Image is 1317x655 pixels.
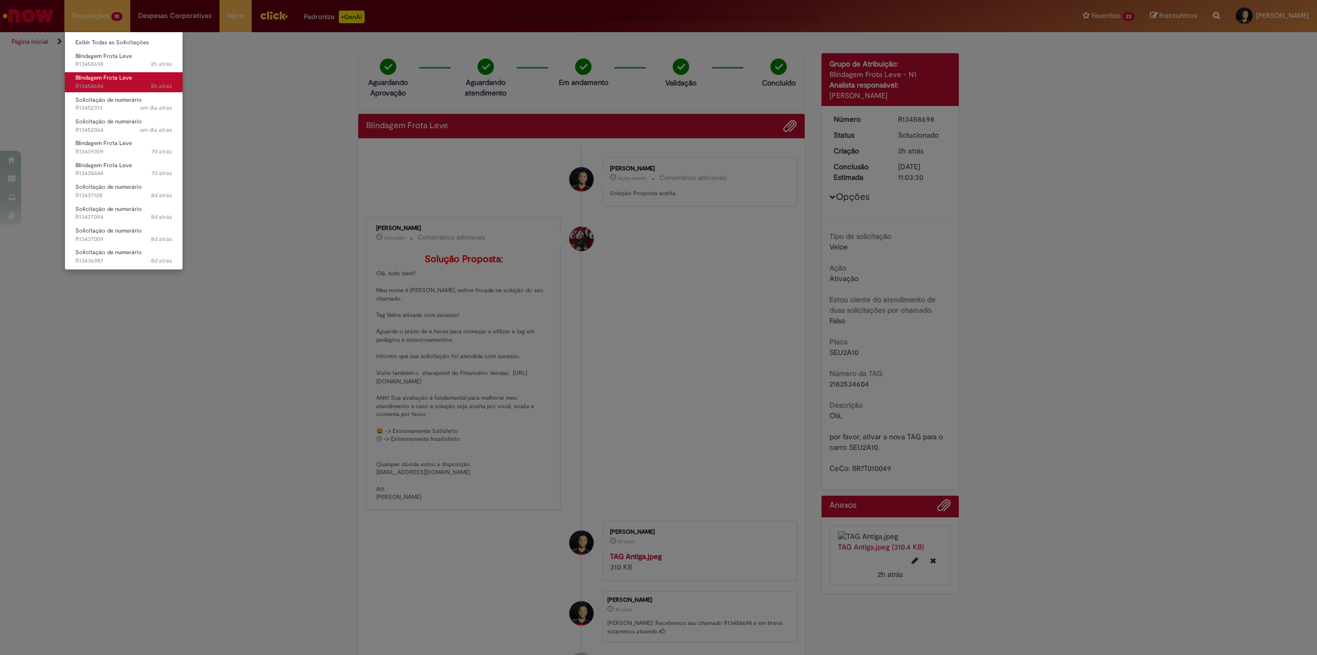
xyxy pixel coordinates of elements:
[75,118,142,126] span: Solicitação de numerário
[75,74,132,82] span: Blindagem Frota Leve
[151,82,172,90] span: 2h atrás
[75,96,142,104] span: Solicitação de numerário
[75,248,142,256] span: Solicitação de numerário
[65,72,183,92] a: Aberto R13458684 : Blindagem Frota Leve
[140,126,172,134] span: um dia atrás
[65,138,183,157] a: Aberto R13439309 : Blindagem Frota Leve
[75,161,132,169] span: Blindagem Frota Leve
[65,225,183,245] a: Aberto R13437009 : Solicitação de numerário
[65,51,183,70] a: Aberto R13458698 : Blindagem Frota Leve
[151,169,172,177] time: 22/08/2025 08:38:59
[65,116,183,136] a: Aberto R13452064 : Solicitação de numerário
[75,60,172,69] span: R13458698
[151,235,172,243] span: 8d atrás
[75,104,172,112] span: R13452313
[65,247,183,266] a: Aberto R13436987 : Solicitação de numerário
[75,205,142,213] span: Solicitação de numerário
[151,148,172,156] span: 7d atrás
[65,181,183,201] a: Aberto R13437128 : Solicitação de numerário
[75,213,172,221] span: R13437094
[151,82,172,90] time: 28/08/2025 15:27:47
[65,94,183,114] a: Aberto R13452313 : Solicitação de numerário
[140,104,172,112] span: um dia atrás
[75,139,132,147] span: Blindagem Frota Leve
[65,160,183,179] a: Aberto R13438444 : Blindagem Frota Leve
[151,235,172,243] time: 21/08/2025 15:28:20
[151,148,172,156] time: 22/08/2025 11:09:41
[75,126,172,134] span: R13452064
[151,191,172,199] span: 8d atrás
[151,191,172,199] time: 21/08/2025 15:45:42
[75,257,172,265] span: R13436987
[151,213,172,221] time: 21/08/2025 15:40:24
[151,60,172,68] time: 28/08/2025 15:30:01
[75,169,172,178] span: R13438444
[151,169,172,177] span: 7d atrás
[65,37,183,49] a: Exibir Todas as Solicitações
[151,257,172,265] time: 21/08/2025 15:24:54
[75,227,142,235] span: Solicitação de numerário
[151,213,172,221] span: 8d atrás
[64,32,183,270] ul: Requisições
[75,235,172,244] span: R13437009
[151,257,172,265] span: 8d atrás
[140,126,172,134] time: 27/08/2025 11:54:33
[151,60,172,68] span: 2h atrás
[75,148,172,156] span: R13439309
[75,191,172,200] span: R13437128
[65,204,183,223] a: Aberto R13437094 : Solicitação de numerário
[140,104,172,112] time: 27/08/2025 12:59:42
[75,52,132,60] span: Blindagem Frota Leve
[75,82,172,91] span: R13458684
[75,183,142,191] span: Solicitação de numerário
